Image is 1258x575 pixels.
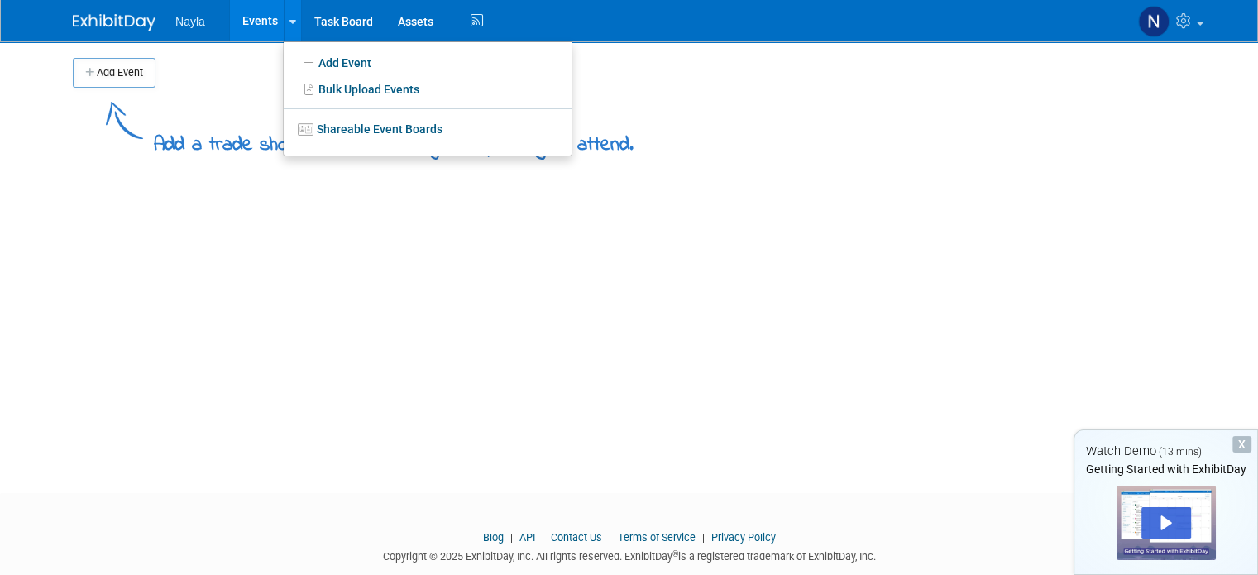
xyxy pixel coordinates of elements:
[1159,446,1202,458] span: (13 mins)
[519,531,535,544] a: API
[284,114,572,144] a: Shareable Event Boards
[1074,443,1257,460] div: Watch Demo
[298,123,313,136] img: seventboard-3.png
[1138,6,1170,37] img: Nayla Krasinski
[1074,461,1257,477] div: Getting Started with ExhibitDay
[284,48,572,76] a: Add Event
[284,76,572,103] a: Bulk Upload Events
[506,531,517,544] span: |
[1232,436,1251,453] div: Dismiss
[175,15,205,28] span: Nayla
[711,531,776,544] a: Privacy Policy
[1141,507,1191,539] div: Play
[483,531,504,544] a: Blog
[605,531,615,544] span: |
[538,531,548,544] span: |
[154,119,634,160] div: Add a trade show or conference you're planning to attend.
[672,549,678,558] sup: ®
[551,531,602,544] a: Contact Us
[73,14,155,31] img: ExhibitDay
[618,531,696,544] a: Terms of Service
[698,531,709,544] span: |
[73,58,155,88] button: Add Event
